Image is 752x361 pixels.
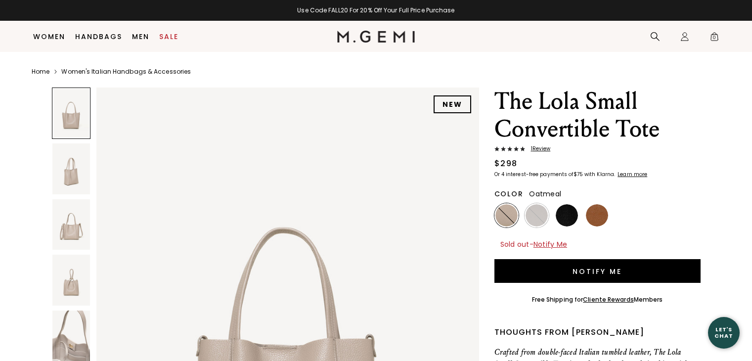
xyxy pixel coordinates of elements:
img: The Lola Small Convertible Tote [52,311,90,361]
h2: Color [494,190,524,198]
span: Oatmeal [529,189,561,199]
img: The Lola Small Convertible Tote [52,199,90,250]
div: Free Shipping for Members [532,296,663,304]
img: The Lola Small Convertible Tote [52,255,90,305]
klarna-placement-style-body: with Klarna [584,171,617,178]
klarna-placement-style-body: Or 4 interest-free payments of [494,171,574,178]
div: NEW [434,95,471,113]
a: Men [132,33,149,41]
span: 1 Review [525,146,551,152]
img: Black [556,204,578,226]
span: Sold out - [500,239,568,249]
img: The Lola Small Convertible Tote [52,143,90,194]
klarna-placement-style-cta: Learn more [618,171,647,178]
img: Espresso [526,204,548,226]
button: Notify Me [494,259,701,283]
a: Sale [159,33,178,41]
a: Learn more [617,172,647,178]
klarna-placement-style-amount: $75 [574,171,583,178]
div: Thoughts from [PERSON_NAME] [494,326,701,338]
a: Women [33,33,65,41]
a: Handbags [75,33,122,41]
div: Let's Chat [708,326,740,339]
img: Dark Tan [586,204,608,226]
a: 1Review [494,146,701,154]
a: Cliente Rewards [583,295,634,304]
div: $298 [494,158,518,170]
span: 0 [709,34,719,44]
img: Oatmeal [495,204,518,226]
a: Home [32,68,49,76]
h1: The Lola Small Convertible Tote [494,88,701,143]
a: Women's Italian Handbags & Accessories [61,68,191,76]
img: M.Gemi [337,31,415,43]
span: Notify Me [533,239,567,249]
